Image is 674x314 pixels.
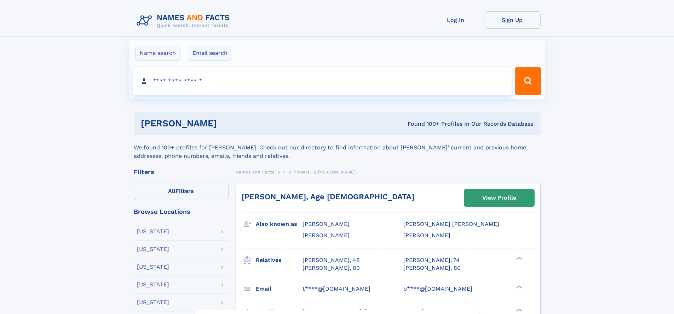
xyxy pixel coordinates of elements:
h3: Also known as [256,218,303,230]
span: All [168,188,175,194]
span: [PERSON_NAME] [303,221,350,227]
a: [PERSON_NAME], 80 [403,264,461,272]
label: Email search [188,46,232,61]
a: [PERSON_NAME], Age [DEMOGRAPHIC_DATA] [242,192,414,201]
div: Browse Locations [134,209,229,215]
span: Powers [293,170,310,175]
div: [US_STATE] [137,299,169,305]
span: [PERSON_NAME] [303,232,350,239]
a: [PERSON_NAME], 48 [303,256,360,264]
div: View Profile [482,190,516,206]
h3: Relatives [256,254,303,266]
div: ❯ [514,256,523,261]
span: [PERSON_NAME] [PERSON_NAME] [403,221,499,227]
a: [PERSON_NAME], 80 [303,264,360,272]
label: Filters [134,183,229,200]
div: [US_STATE] [137,282,169,287]
h3: Email [256,283,303,295]
div: We found 100+ profiles for [PERSON_NAME]. Check out our directory to find information about [PERS... [134,135,541,160]
a: [PERSON_NAME], 74 [403,256,460,264]
a: P [282,167,286,176]
div: ❯ [514,308,523,312]
input: search input [133,67,512,95]
img: Logo Names and Facts [134,11,236,30]
span: [PERSON_NAME] [318,170,356,175]
div: [US_STATE] [137,229,169,234]
a: Log In [427,11,484,29]
button: Search Button [515,67,541,95]
a: View Profile [464,189,534,206]
div: ❯ [514,285,523,289]
a: Powers [293,167,310,176]
div: [US_STATE] [137,264,169,270]
a: Sign Up [484,11,541,29]
span: [PERSON_NAME] [403,232,450,239]
h1: [PERSON_NAME] [141,119,312,128]
div: [US_STATE] [137,246,169,252]
a: Names and Facts [236,167,275,176]
span: P [282,170,286,175]
label: Name search [135,46,180,61]
div: Filters [134,169,229,175]
div: Found 100+ Profiles In Our Records Database [312,120,534,128]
